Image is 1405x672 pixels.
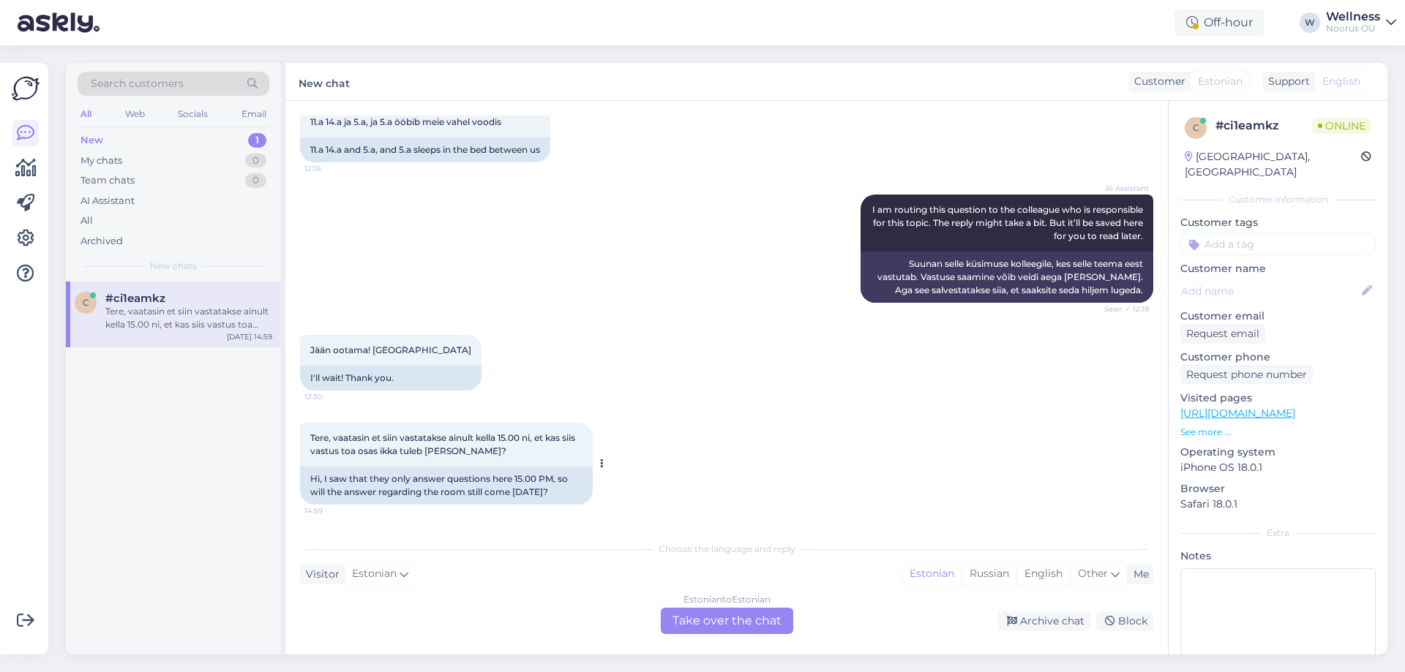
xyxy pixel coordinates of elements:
[1096,611,1153,631] div: Block
[1180,233,1376,255] input: Add a tag
[80,133,103,148] div: New
[300,467,593,505] div: Hi, I saw that they only answer questions here 15.00 PM, so will the answer regarding the room st...
[300,137,550,162] div: 11.a 14.a and 5.a, and 5.a sleeps in the bed between us
[872,204,1145,241] span: I am routing this question to the colleague who is responsible for this topic. The reply might ta...
[1180,407,1295,420] a: [URL][DOMAIN_NAME]
[1181,283,1359,299] input: Add name
[1326,11,1380,23] div: Wellness
[239,105,269,124] div: Email
[12,75,40,102] img: Askly Logo
[1180,309,1376,324] p: Customer email
[80,214,93,228] div: All
[1094,183,1149,194] span: AI Assistant
[1180,390,1376,406] p: Visited pages
[1180,365,1313,385] div: Request phone number
[227,331,272,342] div: [DATE] 14:59
[1312,118,1371,134] span: Online
[150,260,197,273] span: New chats
[1300,12,1320,33] div: W
[1128,74,1185,89] div: Customer
[1180,193,1376,206] div: Customer information
[105,305,272,331] div: Tere, vaatasin et siin vastatakse ainult kella 15.00 ni, et kas siis vastus toa osas ikka tuleb [...
[1185,149,1361,180] div: [GEOGRAPHIC_DATA], [GEOGRAPHIC_DATA]
[1180,445,1376,460] p: Operating system
[1193,122,1199,133] span: c
[80,173,135,188] div: Team chats
[962,563,1016,585] div: Russian
[661,608,793,634] div: Take over the chat
[245,173,266,188] div: 0
[80,194,135,208] div: AI Assistant
[352,566,397,582] span: Estonian
[245,154,266,168] div: 0
[1016,563,1070,585] div: English
[998,611,1090,631] div: Archive chat
[1326,11,1396,34] a: WellnessNoorus OÜ
[1322,74,1360,89] span: English
[78,105,94,124] div: All
[1094,303,1149,314] span: Seen ✓ 12:18
[91,76,184,91] span: Search customers
[300,366,482,390] div: I'll wait! Thank you.
[304,505,359,516] span: 14:59
[1326,23,1380,34] div: Noorus OÜ
[1180,526,1376,540] div: Extra
[1078,567,1108,580] span: Other
[175,105,211,124] div: Socials
[83,297,89,308] span: c
[1215,117,1312,135] div: # ci1eamkz
[248,133,266,148] div: 1
[1174,10,1264,36] div: Off-hour
[304,163,359,174] span: 12:18
[861,252,1153,303] div: Suunan selle küsimuse kolleegile, kes selle teema eest vastutab. Vastuse saamine võib veidi aega ...
[1180,350,1376,365] p: Customer phone
[105,292,165,305] span: #ci1eamkz
[1180,460,1376,475] p: iPhone OS 18.0.1
[300,567,340,582] div: Visitor
[1262,74,1310,89] div: Support
[1180,548,1376,564] p: Notes
[310,432,577,456] span: Tere, vaatasin et siin vastatakse ainult kella 15.00 ni, et kas siis vastus toa osas ikka tuleb [...
[1180,261,1376,276] p: Customer name
[1180,497,1376,512] p: Safari 18.0.1
[299,72,350,91] label: New chat
[902,563,962,585] div: Estonian
[1198,74,1243,89] span: Estonian
[1180,324,1265,344] div: Request email
[1180,215,1376,230] p: Customer tags
[80,234,123,249] div: Archived
[304,391,359,402] span: 12:30
[1128,567,1149,582] div: Me
[683,593,771,606] div: Estonian to Estonian
[310,344,471,355] span: Jään ootama! [GEOGRAPHIC_DATA]
[300,543,1153,556] div: Choose the language and reply
[1180,426,1376,439] p: See more ...
[122,105,148,124] div: Web
[1180,481,1376,497] p: Browser
[310,116,501,127] span: 11.a 14.a ja 5.a, ja 5.a ööbib meie vahel voodis
[80,154,122,168] div: My chats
